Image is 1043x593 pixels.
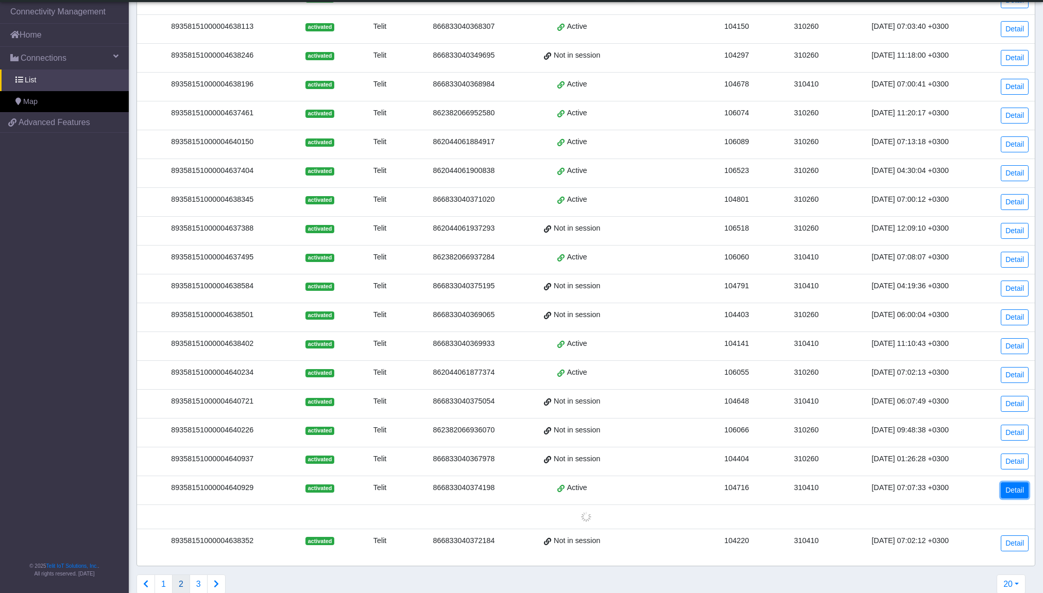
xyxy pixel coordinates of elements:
span: Active [567,367,587,378]
span: Not in session [554,223,600,234]
a: Detail [1001,21,1029,37]
div: 310410 [776,79,837,90]
div: [DATE] 07:03:40 +0300 [849,21,971,32]
div: 862044061877374 [414,367,514,378]
div: 104141 [710,338,763,350]
span: Active [567,165,587,177]
span: Advanced Features [19,116,90,129]
span: Not in session [554,281,600,292]
span: List [25,75,36,86]
div: Telit [358,223,402,234]
div: Telit [358,482,402,494]
span: Not in session [554,425,600,436]
div: Telit [358,309,402,321]
span: activated [305,138,334,147]
a: Detail [1001,309,1029,325]
a: Detail [1001,396,1029,412]
div: 89358151000004640150 [143,136,281,148]
div: 89358151000004637495 [143,252,281,263]
div: 106074 [710,108,763,119]
div: 89358151000004638584 [143,281,281,292]
div: Telit [358,367,402,378]
div: 104801 [710,194,763,205]
span: Map [23,96,38,108]
span: activated [305,369,334,377]
span: activated [305,110,334,118]
div: 104297 [710,50,763,61]
span: activated [305,484,334,493]
div: 866833040368984 [414,79,514,90]
div: 310260 [776,367,837,378]
a: Detail [1001,50,1029,66]
div: Telit [358,425,402,436]
div: 310260 [776,309,837,321]
div: Telit [358,136,402,148]
span: Active [567,21,587,32]
div: 104220 [710,535,763,547]
div: 310410 [776,252,837,263]
span: activated [305,398,334,406]
div: 104678 [710,79,763,90]
div: 104716 [710,482,763,494]
div: 866833040349695 [414,50,514,61]
span: activated [305,23,334,31]
span: Active [567,482,587,494]
div: [DATE] 01:26:28 +0300 [849,454,971,465]
div: Telit [358,338,402,350]
span: Active [567,252,587,263]
div: 862382066936070 [414,425,514,436]
div: [DATE] 06:07:49 +0300 [849,396,971,407]
a: Detail [1001,482,1029,498]
div: 89358151000004640721 [143,396,281,407]
div: 866833040375054 [414,396,514,407]
a: Detail [1001,223,1029,239]
a: Detail [1001,367,1029,383]
div: 866833040371020 [414,194,514,205]
div: [DATE] 11:20:17 +0300 [849,108,971,119]
div: 89358151000004640937 [143,454,281,465]
div: 89358151000004638345 [143,194,281,205]
div: [DATE] 07:00:12 +0300 [849,194,971,205]
div: [DATE] 11:18:00 +0300 [849,50,971,61]
div: 104403 [710,309,763,321]
div: 89358151000004637461 [143,108,281,119]
a: Detail [1001,108,1029,124]
div: 89358151000004640929 [143,482,281,494]
span: activated [305,311,334,320]
a: Detail [1001,454,1029,469]
div: [DATE] 12:09:10 +0300 [849,223,971,234]
div: 862382066952580 [414,108,514,119]
div: Telit [358,21,402,32]
div: [DATE] 07:08:07 +0300 [849,252,971,263]
span: Active [567,194,587,205]
div: 310410 [776,535,837,547]
a: Telit IoT Solutions, Inc. [46,563,98,569]
div: 104791 [710,281,763,292]
div: Telit [358,108,402,119]
div: 862044061900838 [414,165,514,177]
span: Active [567,108,587,119]
div: [DATE] 07:02:12 +0300 [849,535,971,547]
a: Detail [1001,165,1029,181]
div: 866833040375195 [414,281,514,292]
div: Telit [358,252,402,263]
div: 104648 [710,396,763,407]
div: [DATE] 09:48:38 +0300 [849,425,971,436]
a: Detail [1001,136,1029,152]
div: 310260 [776,108,837,119]
a: Detail [1001,194,1029,210]
a: Detail [1001,535,1029,551]
span: Not in session [554,454,600,465]
div: 106055 [710,367,763,378]
div: 106523 [710,165,763,177]
div: 310410 [776,281,837,292]
div: 866833040374198 [414,482,514,494]
div: 310410 [776,396,837,407]
span: Not in session [554,535,600,547]
div: 89358151000004638113 [143,21,281,32]
div: [DATE] 07:02:13 +0300 [849,367,971,378]
div: Telit [358,454,402,465]
div: 866833040372184 [414,535,514,547]
span: activated [305,340,334,348]
span: Not in session [554,50,600,61]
